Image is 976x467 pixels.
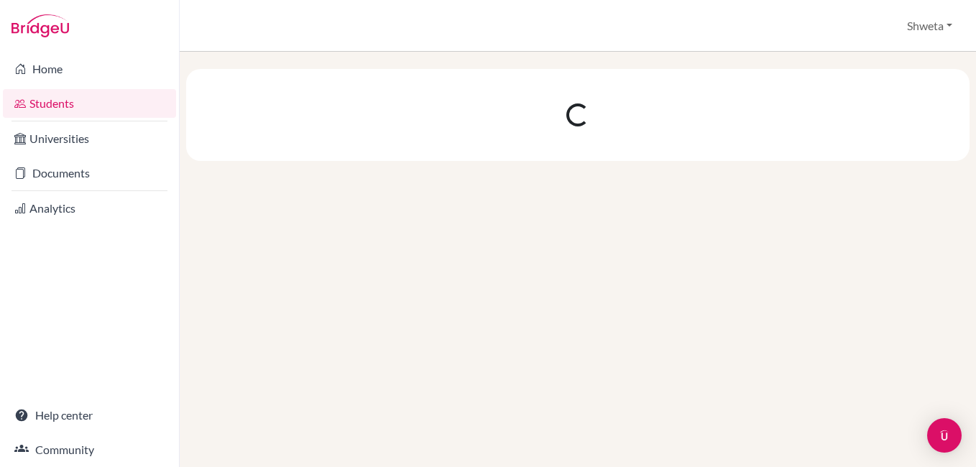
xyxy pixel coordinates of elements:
img: Bridge-U [11,14,69,37]
a: Community [3,435,176,464]
button: Shweta [901,12,959,40]
a: Universities [3,124,176,153]
a: Students [3,89,176,118]
a: Analytics [3,194,176,223]
a: Documents [3,159,176,188]
div: Open Intercom Messenger [927,418,962,453]
a: Home [3,55,176,83]
a: Help center [3,401,176,430]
